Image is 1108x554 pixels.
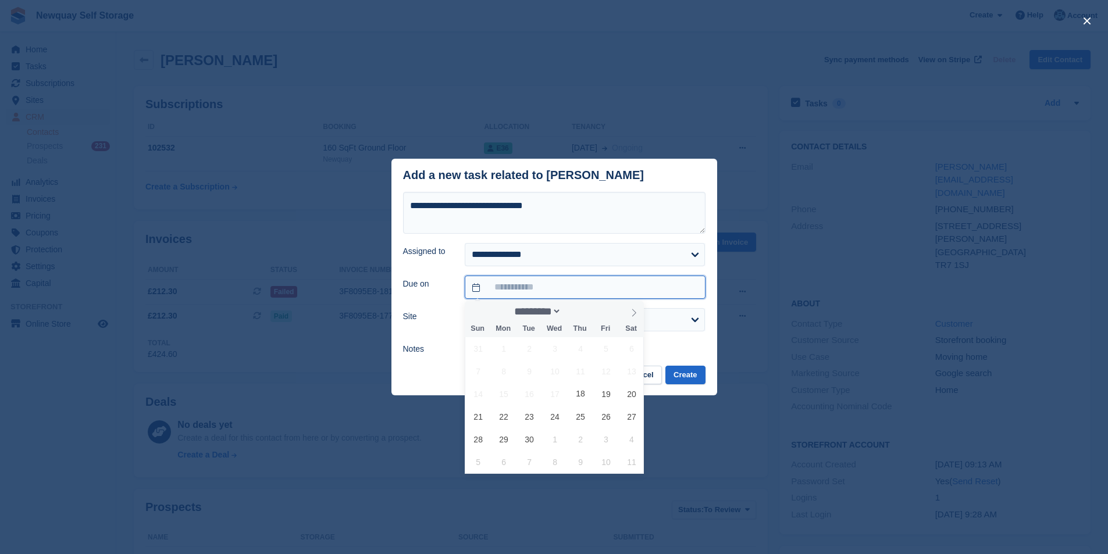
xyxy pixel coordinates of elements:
[544,428,567,451] span: October 1, 2025
[467,451,490,473] span: October 5, 2025
[467,360,490,383] span: September 7, 2025
[467,383,490,405] span: September 14, 2025
[544,383,567,405] span: September 17, 2025
[493,360,515,383] span: September 8, 2025
[541,325,567,333] span: Wed
[403,245,451,258] label: Assigned to
[567,325,593,333] span: Thu
[465,325,490,333] span: Sun
[518,451,541,473] span: October 7, 2025
[595,405,618,428] span: September 26, 2025
[544,451,567,473] span: October 8, 2025
[593,325,618,333] span: Fri
[493,451,515,473] span: October 6, 2025
[620,383,643,405] span: September 20, 2025
[518,428,541,451] span: September 30, 2025
[493,428,515,451] span: September 29, 2025
[620,360,643,383] span: September 13, 2025
[595,383,618,405] span: September 19, 2025
[403,169,644,182] div: Add a new task related to [PERSON_NAME]
[544,360,567,383] span: September 10, 2025
[490,325,516,333] span: Mon
[518,405,541,428] span: September 23, 2025
[518,383,541,405] span: September 16, 2025
[620,405,643,428] span: September 27, 2025
[569,337,592,360] span: September 4, 2025
[595,451,618,473] span: October 10, 2025
[620,337,643,360] span: September 6, 2025
[569,383,592,405] span: September 18, 2025
[467,337,490,360] span: August 31, 2025
[620,451,643,473] span: October 11, 2025
[403,343,451,355] label: Notes
[467,428,490,451] span: September 28, 2025
[618,325,644,333] span: Sat
[544,405,567,428] span: September 24, 2025
[518,360,541,383] span: September 9, 2025
[665,366,705,385] button: Create
[595,428,618,451] span: October 3, 2025
[511,305,562,317] select: Month
[493,383,515,405] span: September 15, 2025
[569,405,592,428] span: September 25, 2025
[518,337,541,360] span: September 2, 2025
[403,278,451,290] label: Due on
[493,405,515,428] span: September 22, 2025
[403,310,451,323] label: Site
[595,337,618,360] span: September 5, 2025
[467,405,490,428] span: September 21, 2025
[493,337,515,360] span: September 1, 2025
[595,360,618,383] span: September 12, 2025
[569,451,592,473] span: October 9, 2025
[561,305,598,317] input: Year
[569,428,592,451] span: October 2, 2025
[516,325,541,333] span: Tue
[544,337,567,360] span: September 3, 2025
[569,360,592,383] span: September 11, 2025
[620,428,643,451] span: October 4, 2025
[1078,12,1096,30] button: close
